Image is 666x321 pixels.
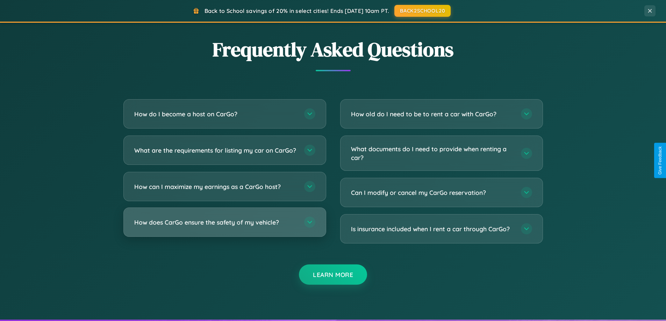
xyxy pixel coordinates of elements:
[351,145,514,162] h3: What documents do I need to provide when renting a car?
[123,36,543,63] h2: Frequently Asked Questions
[351,225,514,233] h3: Is insurance included when I rent a car through CarGo?
[351,110,514,118] h3: How old do I need to be to rent a car with CarGo?
[394,5,451,17] button: BACK2SCHOOL20
[658,146,663,175] div: Give Feedback
[299,264,367,285] button: Learn More
[134,218,297,227] h3: How does CarGo ensure the safety of my vehicle?
[351,188,514,197] h3: Can I modify or cancel my CarGo reservation?
[134,182,297,191] h3: How can I maximize my earnings as a CarGo host?
[134,110,297,118] h3: How do I become a host on CarGo?
[134,146,297,155] h3: What are the requirements for listing my car on CarGo?
[205,7,389,14] span: Back to School savings of 20% in select cities! Ends [DATE] 10am PT.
